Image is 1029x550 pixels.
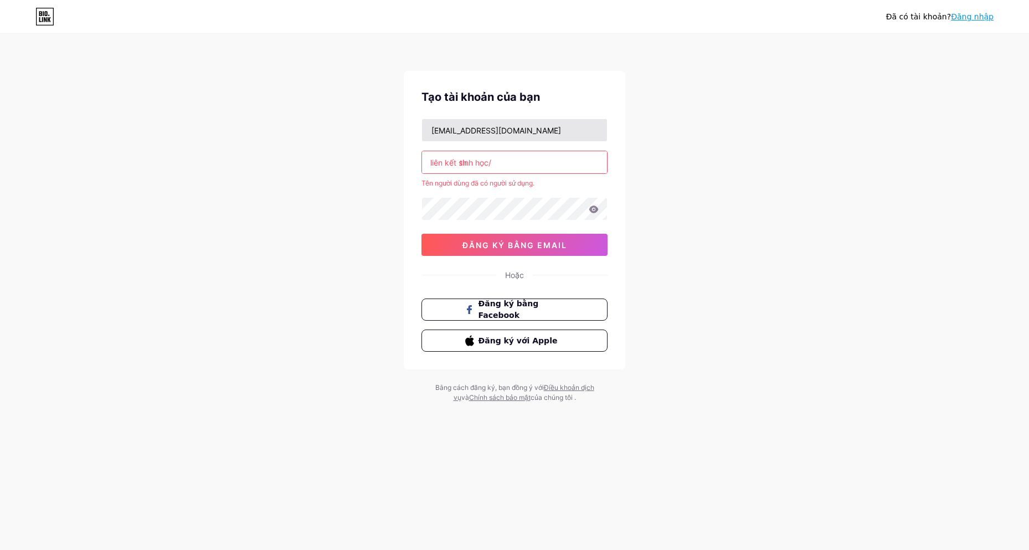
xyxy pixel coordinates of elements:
[951,12,994,21] a: Đăng nhập
[479,336,558,345] font: Đăng ký với Apple
[461,393,469,402] font: và
[421,234,608,256] button: đăng ký bằng email
[421,299,608,321] button: Đăng ký bằng Facebook
[462,240,567,250] font: đăng ký bằng email
[421,90,540,104] font: Tạo tài khoản của bạn
[505,270,524,280] font: Hoặc
[422,151,607,173] input: tên người dùng
[435,383,544,392] font: Bằng cách đăng ký, bạn đồng ý với
[430,158,491,167] font: liên kết sinh học/
[886,12,951,21] font: Đã có tài khoản?
[479,299,539,320] font: Đăng ký bằng Facebook
[421,330,608,352] button: Đăng ký với Apple
[421,179,534,187] font: Tên người dùng đã có người sử dụng.
[422,119,607,141] input: E-mail
[469,393,531,402] a: Chính sách bảo mật
[454,383,594,402] a: Điều khoản dịch vụ
[531,393,576,402] font: của chúng tôi .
